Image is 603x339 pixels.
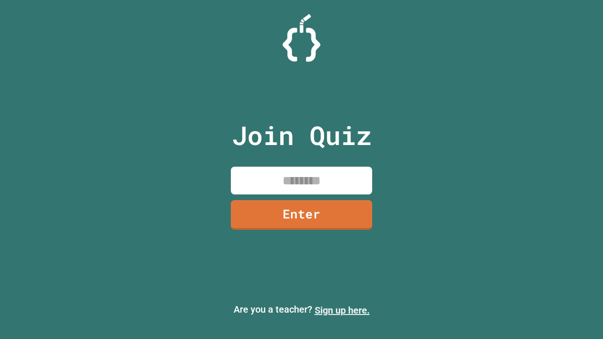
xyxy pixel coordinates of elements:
a: Sign up here. [315,305,370,316]
p: Join Quiz [232,116,372,155]
p: Are you a teacher? [8,302,595,317]
a: Enter [231,200,372,230]
img: Logo.svg [283,14,320,62]
iframe: chat widget [563,301,594,330]
iframe: chat widget [525,260,594,300]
